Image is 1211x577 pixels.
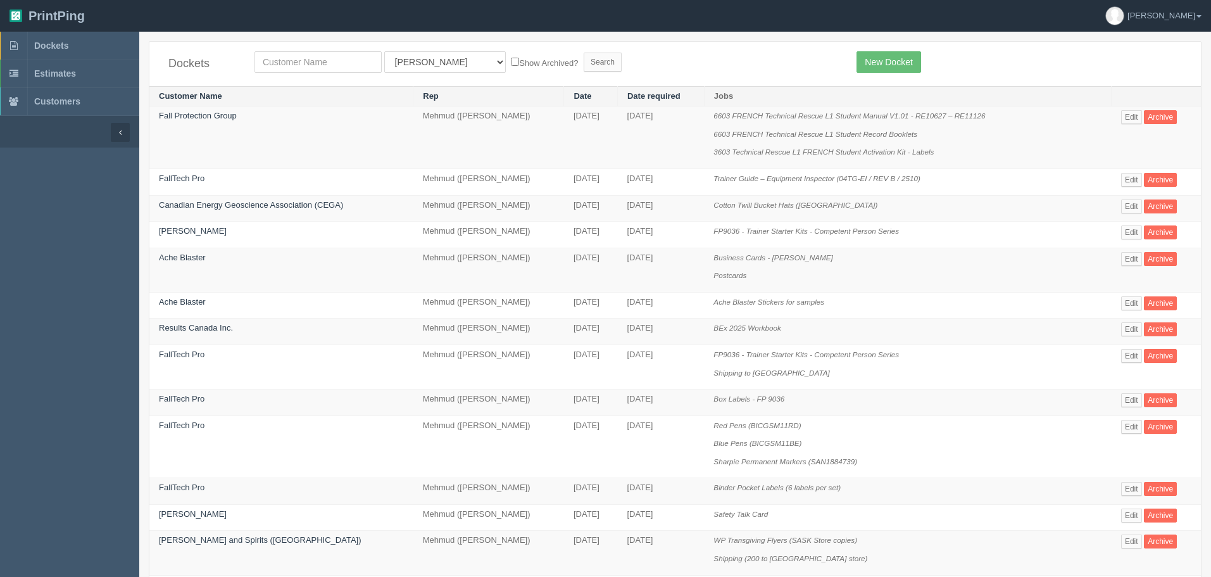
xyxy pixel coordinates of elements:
[1121,349,1142,363] a: Edit
[564,106,618,169] td: [DATE]
[617,319,704,345] td: [DATE]
[34,41,68,51] span: Dockets
[1144,173,1177,187] a: Archive
[1121,482,1142,496] a: Edit
[1144,535,1177,548] a: Archive
[511,58,519,66] input: Show Archived?
[413,531,564,575] td: Mehmud ([PERSON_NAME])
[159,323,233,333] a: Results Canada Inc.
[413,319,564,345] td: Mehmud ([PERSON_NAME])
[1121,420,1142,434] a: Edit
[34,68,76,79] span: Estimates
[617,222,704,248] td: [DATE]
[713,271,746,279] i: Postcards
[511,55,578,70] label: Show Archived?
[617,106,704,169] td: [DATE]
[564,478,618,505] td: [DATE]
[713,457,857,466] i: Sharpie Permanent Markers (SAN1884739)
[413,248,564,292] td: Mehmud ([PERSON_NAME])
[713,174,920,182] i: Trainer Guide – Equipment Inspector (04TG-EI / REV B / 2510)
[564,195,618,222] td: [DATE]
[159,297,206,307] a: Ache Blaster
[564,292,618,319] td: [DATE]
[168,58,235,70] h4: Dockets
[617,531,704,575] td: [DATE]
[713,201,877,209] i: Cotton Twill Bucket Hats ([GEOGRAPHIC_DATA])
[856,51,920,73] a: New Docket
[413,222,564,248] td: Mehmud ([PERSON_NAME])
[159,421,204,430] a: FallTech Pro
[34,96,80,106] span: Customers
[159,483,204,492] a: FallTech Pro
[584,53,622,72] input: Search
[1144,509,1177,523] a: Archive
[159,91,222,101] a: Customer Name
[617,478,704,505] td: [DATE]
[159,509,227,519] a: [PERSON_NAME]
[564,222,618,248] td: [DATE]
[713,227,899,235] i: FP9036 - Trainer Starter Kits - Competent Person Series
[413,478,564,505] td: Mehmud ([PERSON_NAME])
[617,390,704,416] td: [DATE]
[1121,322,1142,336] a: Edit
[564,504,618,531] td: [DATE]
[413,390,564,416] td: Mehmud ([PERSON_NAME])
[254,51,382,73] input: Customer Name
[564,531,618,575] td: [DATE]
[713,554,867,562] i: Shipping (200 to [GEOGRAPHIC_DATA] store)
[1121,393,1142,407] a: Edit
[1144,482,1177,496] a: Archive
[617,345,704,389] td: [DATE]
[159,111,237,120] a: Fall Protection Group
[1144,110,1177,124] a: Archive
[9,10,22,22] img: logo-3e63b451c926e2ac314895c53de4908e5d424f24456219fb08d385ab2e579770.png
[1144,200,1177,213] a: Archive
[617,248,704,292] td: [DATE]
[713,510,768,518] i: Safety Talk Card
[713,369,829,377] i: Shipping to [GEOGRAPHIC_DATA]
[1121,509,1142,523] a: Edit
[423,91,439,101] a: Rep
[1121,110,1142,124] a: Edit
[1144,252,1177,266] a: Archive
[1121,296,1142,310] a: Edit
[1121,173,1142,187] a: Edit
[1121,252,1142,266] a: Edit
[159,174,204,183] a: FallTech Pro
[704,86,1112,106] th: Jobs
[713,324,781,332] i: BEx 2025 Workbook
[159,350,204,359] a: FallTech Pro
[713,536,857,544] i: WP Transgiving Flyers (SASK Store copies)
[713,111,985,120] i: 6603 FRENCH Technical Rescue L1 Student Manual V1.01 - RE10627 – RE11126
[564,345,618,389] td: [DATE]
[1121,225,1142,239] a: Edit
[713,350,899,358] i: FP9036 - Trainer Starter Kits - Competent Person Series
[713,298,824,306] i: Ache Blaster Stickers for samples
[574,91,591,101] a: Date
[413,195,564,222] td: Mehmud ([PERSON_NAME])
[413,292,564,319] td: Mehmud ([PERSON_NAME])
[413,106,564,169] td: Mehmud ([PERSON_NAME])
[1144,225,1177,239] a: Archive
[564,415,618,478] td: [DATE]
[564,169,618,196] td: [DATE]
[617,415,704,478] td: [DATE]
[1144,349,1177,363] a: Archive
[713,253,832,262] i: Business Cards - [PERSON_NAME]
[159,200,343,210] a: Canadian Energy Geoscience Association (CEGA)
[1106,7,1124,25] img: avatar_default-7531ab5dedf162e01f1e0bb0964e6a185e93c5c22dfe317fb01d7f8cd2b1632c.jpg
[617,292,704,319] td: [DATE]
[713,483,841,491] i: Binder Pocket Labels (6 labels per set)
[713,130,917,138] i: 6603 FRENCH Technical Rescue L1 Student Record Booklets
[1121,200,1142,213] a: Edit
[713,395,784,403] i: Box Labels - FP 9036
[1121,535,1142,548] a: Edit
[564,319,618,345] td: [DATE]
[1144,322,1177,336] a: Archive
[1144,296,1177,310] a: Archive
[413,345,564,389] td: Mehmud ([PERSON_NAME])
[413,504,564,531] td: Mehmud ([PERSON_NAME])
[413,169,564,196] td: Mehmud ([PERSON_NAME])
[617,504,704,531] td: [DATE]
[564,390,618,416] td: [DATE]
